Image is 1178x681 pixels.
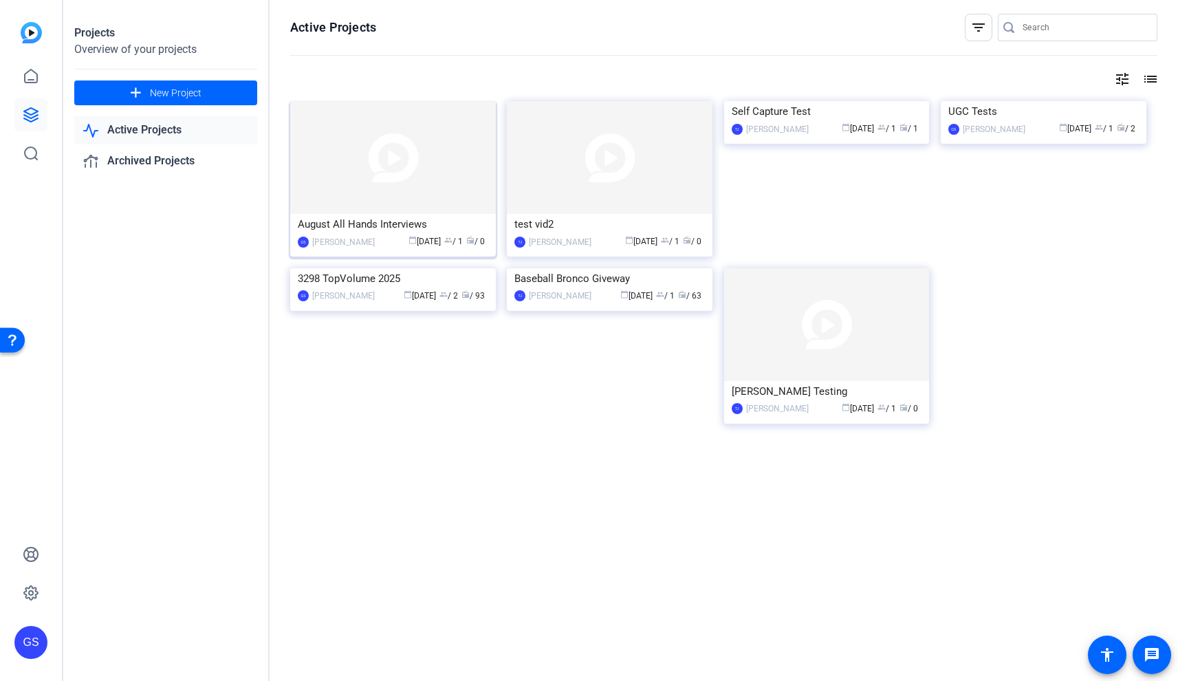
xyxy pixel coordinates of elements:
span: group [439,290,448,299]
div: Projects [74,25,257,41]
div: Self Capture Test [732,101,922,122]
span: group [656,290,664,299]
span: / 2 [1117,124,1135,133]
span: group [444,236,452,244]
span: [DATE] [404,291,436,301]
span: [DATE] [408,237,441,246]
span: / 1 [1095,124,1113,133]
span: calendar_today [842,123,850,131]
span: group [877,123,886,131]
div: UGC Tests [948,101,1139,122]
div: [PERSON_NAME] Testing [732,381,922,402]
span: / 0 [683,237,701,246]
span: / 1 [661,237,679,246]
span: [DATE] [1059,124,1091,133]
div: [PERSON_NAME] [529,289,591,303]
input: Search [1023,19,1146,36]
span: group [1095,123,1103,131]
a: Active Projects [74,116,257,144]
mat-icon: list [1141,71,1157,87]
div: Baseball Bronco Giveway [514,268,705,289]
div: GS [298,237,309,248]
div: [PERSON_NAME] [312,289,375,303]
span: New Project [150,86,201,100]
div: TJ [514,237,525,248]
span: / 93 [461,291,485,301]
span: / 0 [899,404,918,413]
a: Archived Projects [74,147,257,175]
h1: Active Projects [290,19,376,36]
button: New Project [74,80,257,105]
span: radio [899,123,908,131]
span: calendar_today [620,290,629,299]
span: group [661,236,669,244]
div: GS [14,626,47,659]
div: Overview of your projects [74,41,257,58]
span: radio [678,290,686,299]
span: / 63 [678,291,701,301]
span: calendar_today [1059,123,1067,131]
div: [PERSON_NAME] [963,122,1025,136]
span: radio [1117,123,1125,131]
img: blue-gradient.svg [21,22,42,43]
span: calendar_today [842,403,850,411]
span: group [877,403,886,411]
div: [PERSON_NAME] [746,402,809,415]
span: [DATE] [620,291,653,301]
div: TJ [514,290,525,301]
div: TJ [732,124,743,135]
span: calendar_today [408,236,417,244]
div: [PERSON_NAME] [746,122,809,136]
span: / 1 [444,237,463,246]
span: calendar_today [625,236,633,244]
span: radio [466,236,475,244]
mat-icon: message [1144,647,1160,663]
mat-icon: filter_list [970,19,987,36]
span: [DATE] [842,404,874,413]
span: / 1 [877,404,896,413]
span: [DATE] [842,124,874,133]
span: / 0 [466,237,485,246]
span: [DATE] [625,237,657,246]
span: / 1 [877,124,896,133]
mat-icon: add [127,85,144,102]
div: [PERSON_NAME] [529,235,591,249]
div: TJ [732,403,743,414]
span: / 1 [899,124,918,133]
span: radio [461,290,470,299]
span: / 2 [439,291,458,301]
mat-icon: accessibility [1099,647,1115,663]
span: radio [683,236,691,244]
div: [PERSON_NAME] [312,235,375,249]
div: GS [298,290,309,301]
div: GS [948,124,959,135]
div: August All Hands Interviews [298,214,488,235]
span: / 1 [656,291,675,301]
div: 3298 TopVolume 2025 [298,268,488,289]
span: radio [899,403,908,411]
span: calendar_today [404,290,412,299]
div: test vid2 [514,214,705,235]
mat-icon: tune [1114,71,1131,87]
